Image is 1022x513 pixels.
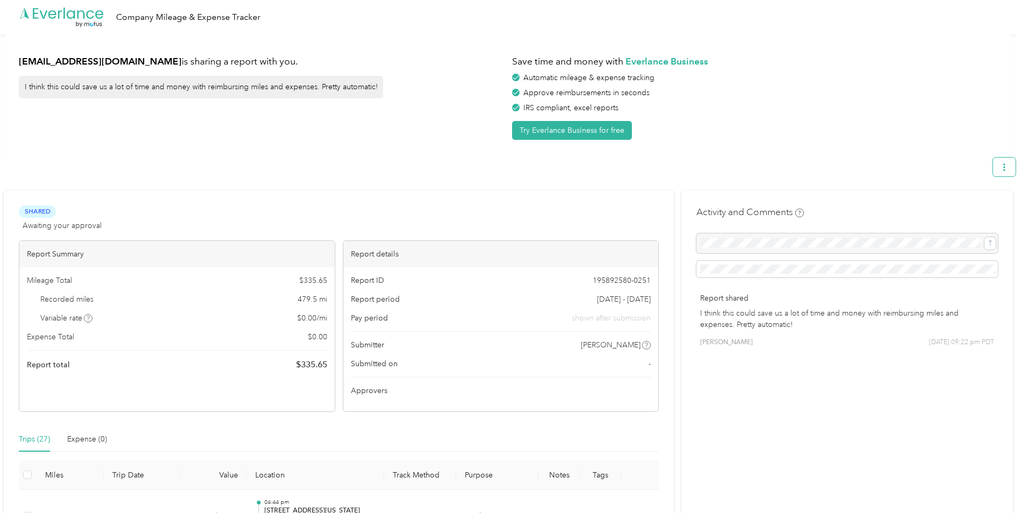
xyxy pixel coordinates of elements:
[181,460,247,490] th: Value
[581,339,640,351] span: [PERSON_NAME]
[597,294,651,305] span: [DATE] - [DATE]
[929,338,994,347] span: [DATE] 09:22 pm PDT
[19,55,505,68] h1: is sharing a report with you.
[456,460,539,490] th: Purpose
[512,55,998,68] h1: Save time and money with
[296,358,327,371] span: $ 335.65
[298,294,327,305] span: 479.5 mi
[19,433,50,445] div: Trips (27)
[384,460,456,490] th: Track Method
[593,275,651,286] span: 195892580-0251
[523,103,618,112] span: IRS compliant, excel reports
[19,241,335,267] div: Report Summary
[523,73,654,82] span: Automatic mileage & expense tracking
[19,55,182,67] strong: [EMAIL_ADDRESS][DOMAIN_NAME]
[580,460,621,490] th: Tags
[351,385,387,396] span: Approvers
[67,433,107,445] div: Expense (0)
[299,275,327,286] span: $ 335.65
[247,460,384,490] th: Location
[308,331,327,343] span: $ 0.00
[649,358,651,369] span: -
[37,460,104,490] th: Miles
[40,294,93,305] span: Recorded miles
[700,308,994,330] p: I think this could save us a lot of time and money with reimbursing miles and expenses. Pretty au...
[351,275,384,286] span: Report ID
[572,312,651,324] span: shown after submission
[116,11,261,24] div: Company Mileage & Expense Tracker
[351,312,388,324] span: Pay period
[351,339,384,351] span: Submitter
[696,205,804,219] h4: Activity and Comments
[27,331,74,343] span: Expense Total
[27,359,70,370] span: Report total
[700,293,994,304] p: Report shared
[538,460,580,490] th: Notes
[343,241,659,267] div: Report details
[104,460,181,490] th: Trip Date
[700,338,753,347] span: [PERSON_NAME]
[19,76,383,98] div: I think this could save us a lot of time and money with reimbursing miles and expenses. Pretty au...
[297,312,327,324] span: $ 0.00 / mi
[27,275,72,286] span: Mileage Total
[23,220,102,231] span: Awaiting your approval
[523,88,650,97] span: Approve reimbursements in seconds
[351,294,400,305] span: Report period
[19,205,56,218] span: Shared
[625,55,708,67] strong: Everlance Business
[351,358,398,369] span: Submitted on
[264,498,376,506] p: 04:44 pm
[512,121,632,140] button: Try Everlance Business for free
[40,312,93,324] span: Variable rate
